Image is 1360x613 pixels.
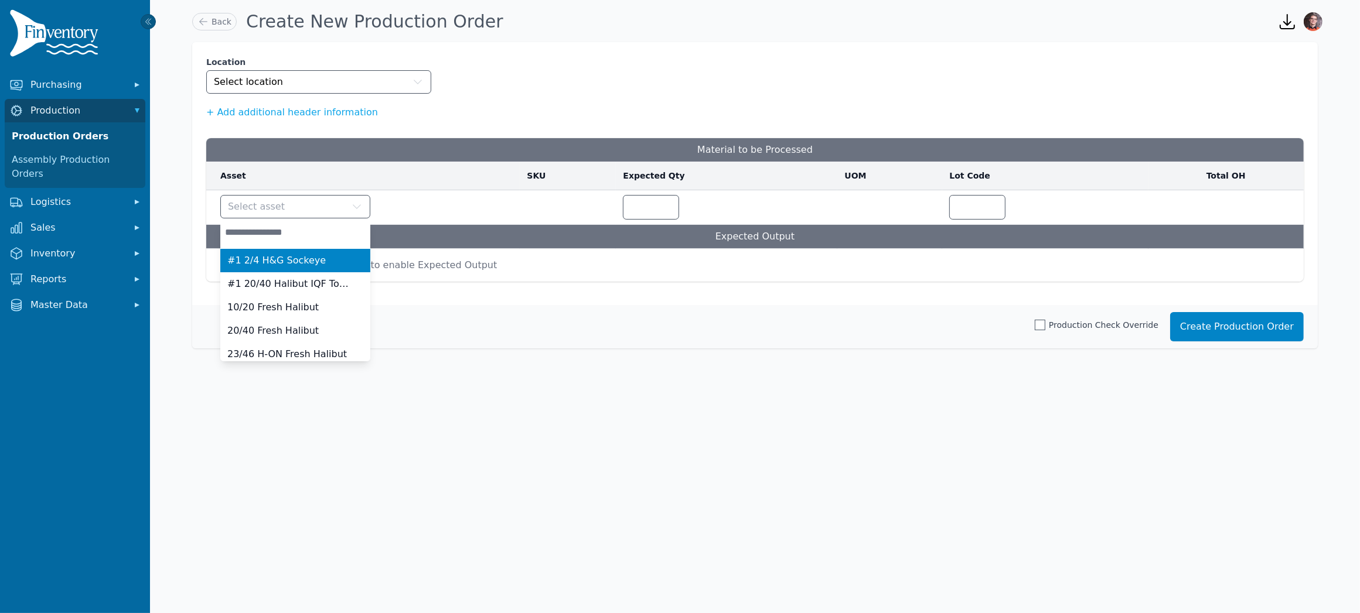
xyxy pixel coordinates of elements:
[7,125,143,148] a: Production Orders
[30,246,124,261] span: Inventory
[5,216,145,239] button: Sales
[1049,319,1158,331] span: Production Check Override
[206,162,520,190] th: Asset
[206,138,1304,162] h3: Material to be Processed
[1304,12,1322,31] img: Nathaniel Brooks
[30,104,124,118] span: Production
[837,162,942,190] th: UOM
[214,75,283,89] span: Select location
[1148,162,1304,190] th: Total OH
[5,190,145,214] button: Logistics
[7,148,143,186] a: Assembly Production Orders
[227,254,326,268] span: #1 2/4 H&G Sockeye
[30,221,124,235] span: Sales
[9,9,103,61] img: Finventory
[206,225,1304,249] td: Expected Output
[206,249,1304,282] td: Select Material to be Processed to enable Expected Output
[30,78,124,92] span: Purchasing
[220,195,370,218] button: Select asset
[1170,312,1304,341] button: Create Production Order
[206,105,378,119] button: + Add additional header information
[30,272,124,286] span: Reports
[206,56,431,68] label: Location
[5,99,145,122] button: Production
[192,13,237,30] a: Back
[220,221,370,244] input: Select asset
[246,11,503,32] h1: Create New Production Order
[942,162,1148,190] th: Lot Code
[30,298,124,312] span: Master Data
[5,73,145,97] button: Purchasing
[5,268,145,291] button: Reports
[30,195,124,209] span: Logistics
[206,70,431,94] button: Select location
[616,162,837,190] th: Expected Qty
[227,277,349,291] span: #1 20/40 Halibut IQF Toted
[520,162,616,190] th: SKU
[228,200,285,214] span: Select asset
[5,242,145,265] button: Inventory
[5,293,145,317] button: Master Data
